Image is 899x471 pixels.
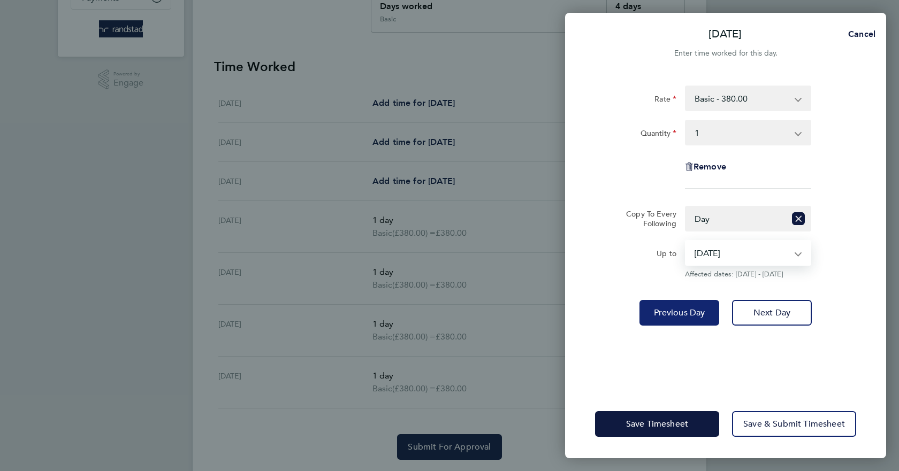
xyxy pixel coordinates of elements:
button: Next Day [732,300,812,326]
button: Save Timesheet [595,411,719,437]
label: Rate [654,94,676,107]
span: Affected dates: [DATE] - [DATE] [685,270,811,279]
span: Cancel [845,29,875,39]
label: Copy To Every Following [618,209,676,228]
span: Remove [694,161,726,172]
button: Cancel [831,24,886,45]
p: [DATE] [708,27,742,42]
button: Reset selection [792,207,805,230]
span: Save Timesheet [626,419,688,429]
button: Remove [685,163,726,171]
button: Previous Day [639,300,719,326]
span: Next Day [753,307,790,318]
label: Quantity [641,128,676,141]
div: Enter time worked for this day. [565,47,886,60]
button: Save & Submit Timesheet [732,411,856,437]
span: Save & Submit Timesheet [743,419,845,429]
label: Up to [657,249,676,261]
span: Previous Day [654,307,705,318]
